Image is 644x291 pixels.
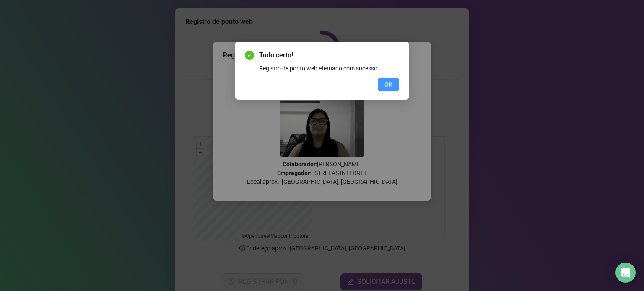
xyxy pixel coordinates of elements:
div: Open Intercom Messenger [615,263,636,283]
span: check-circle [245,51,254,60]
button: OK [378,78,399,91]
span: OK [384,80,392,89]
div: Registro de ponto web efetuado com sucesso. [259,64,399,73]
span: Tudo certo! [259,50,399,60]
